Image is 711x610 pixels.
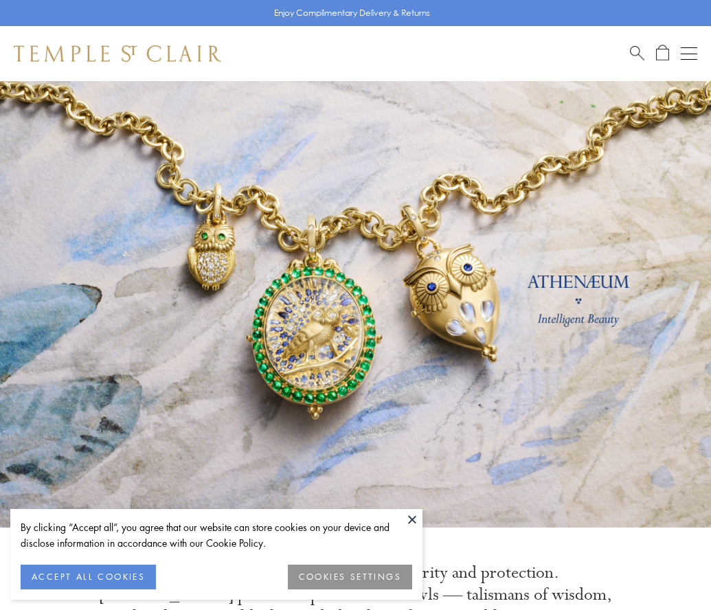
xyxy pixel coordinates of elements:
[630,45,644,62] a: Search
[14,45,221,62] img: Temple St. Clair
[681,45,697,62] button: Open navigation
[21,519,412,551] div: By clicking “Accept all”, you agree that our website can store cookies on your device and disclos...
[656,45,669,62] a: Open Shopping Bag
[21,565,156,589] button: ACCEPT ALL COOKIES
[288,565,412,589] button: COOKIES SETTINGS
[274,6,430,20] p: Enjoy Complimentary Delivery & Returns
